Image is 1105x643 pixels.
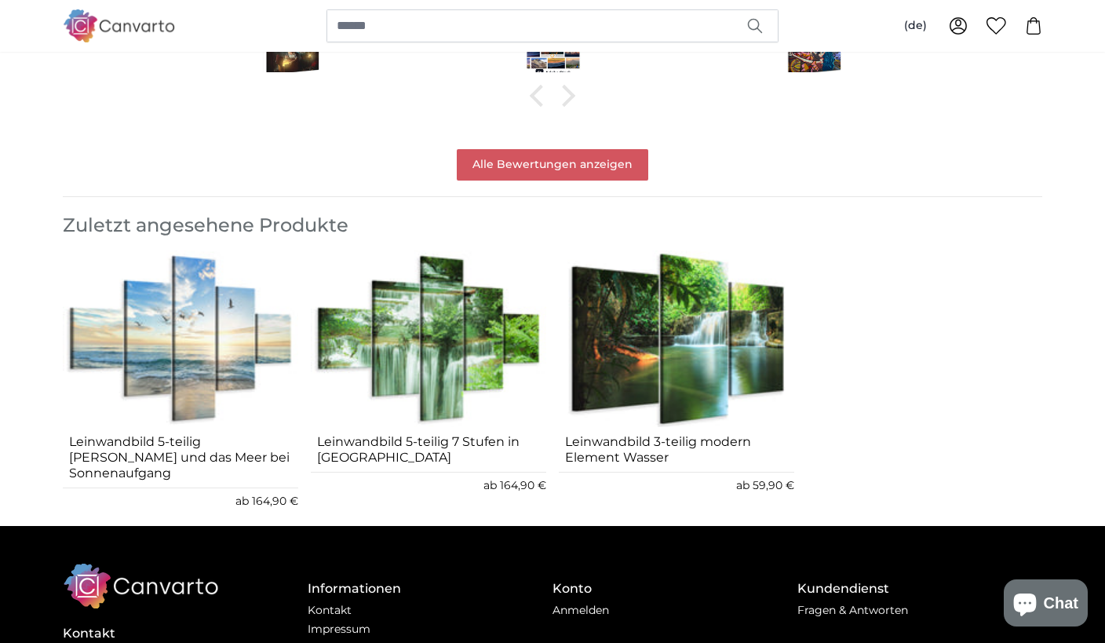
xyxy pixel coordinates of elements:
inbox-online-store-chat: Onlineshop-Chat von Shopify [999,579,1092,630]
div: 3 of 3 [559,250,794,526]
a: Leinwandbild 5-teilig [PERSON_NAME] und das Meer bei Sonnenaufgang [69,434,292,481]
img: Leinwandbild Streetart Last Dance [785,33,844,77]
a: Leinwandbild 3-teilig modern Element Wasser [565,434,788,466]
span: ab 164,90 € [235,494,298,508]
img: Canvarto [63,9,176,42]
img: panoramic-canvas-print-the-seagulls-and-the-sea-at-sunrise [311,250,546,428]
img: Stockfoto als Leinwandbild [524,33,583,77]
h4: Informationen [308,579,552,598]
button: (de) [892,12,939,40]
a: Alle Bewertungen anzeigen [457,149,648,181]
h4: Kontakt [63,624,308,643]
img: panoramic-canvas-print-the-seagulls-and-the-sea-at-sunrise [559,250,794,428]
img: Leinwandbild Christmas Wishes [263,33,322,77]
h4: Konto [552,579,797,598]
h4: Kundendienst [797,579,1042,598]
a: Impressum [308,622,370,636]
div: 2 of 3 [311,250,546,526]
span: ab 164,90 € [483,478,546,492]
h3: Zuletzt angesehene Produkte [63,213,1042,238]
div: 1 of 3 [63,250,298,526]
a: Anmelden [552,603,609,617]
a: Kontakt [308,603,352,617]
span: ab 59,90 € [736,478,794,492]
a: Fragen & Antworten [797,603,908,617]
img: panoramic-canvas-print-the-seagulls-and-the-sea-at-sunrise [63,250,298,428]
a: Leinwandbild 5-teilig 7 Stufen in [GEOGRAPHIC_DATA] [317,434,540,466]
